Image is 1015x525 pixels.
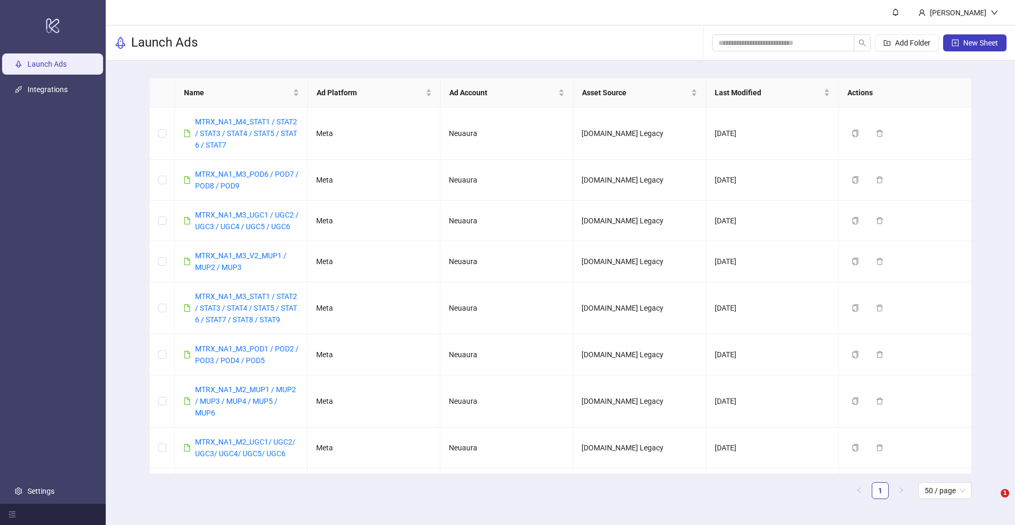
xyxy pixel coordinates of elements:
[876,304,883,312] span: delete
[876,351,883,358] span: delete
[852,351,859,358] span: copy
[183,217,191,224] span: file
[440,428,573,468] td: Neuaura
[706,78,839,107] th: Last Modified
[706,160,839,201] td: [DATE]
[872,483,888,499] a: 1
[8,511,16,518] span: menu-fold
[892,8,899,16] span: bell
[183,130,191,137] span: file
[876,217,883,224] span: delete
[706,334,839,375] td: [DATE]
[131,34,198,51] h3: Launch Ads
[875,34,939,51] button: Add Folder
[852,176,859,184] span: copy
[440,160,573,201] td: Neuaura
[195,292,297,324] a: MTRX_NA1_M3_STAT1 / STAT2 / STAT3 / STAT4 / STAT5 / STAT 6 / STAT7 / STAT8 / STAT9
[876,444,883,451] span: delete
[183,176,191,184] span: file
[195,438,296,458] a: MTRX_NA1_M2_UGC1/ UGC2/ UGC3/ UGC4/ UGC5/ UGC6
[573,334,706,375] td: [DOMAIN_NAME] Legacy
[440,107,573,160] td: Neuaura
[856,487,862,493] span: left
[876,258,883,265] span: delete
[176,78,308,107] th: Name
[876,130,883,137] span: delete
[876,397,883,405] span: delete
[963,39,998,47] span: New Sheet
[195,211,299,231] a: MTRX_NA1_M3_UGC1 / UGC2 / UGC3 / UGC4 / UGC5 / UGC6
[195,345,299,365] a: MTRX_NA1_M3_POD1 / POD2 / POD3 / POD4 / POD5
[183,397,191,405] span: file
[308,428,440,468] td: Meta
[943,34,1007,51] button: New Sheet
[27,487,54,495] a: Settings
[573,201,706,241] td: [DOMAIN_NAME] Legacy
[183,444,191,451] span: file
[852,217,859,224] span: copy
[308,334,440,375] td: Meta
[895,39,930,47] span: Add Folder
[859,39,866,47] span: search
[440,201,573,241] td: Neuaura
[308,241,440,282] td: Meta
[926,7,991,19] div: [PERSON_NAME]
[706,201,839,241] td: [DATE]
[851,482,868,499] li: Previous Page
[195,385,296,417] a: MTRX_NA1_M2_MUP1 / MUP2 / MUP3 / MUP4 / MUP5 / MUP6
[883,39,891,47] span: folder-add
[893,482,910,499] li: Next Page
[852,444,859,451] span: copy
[952,39,959,47] span: plus-square
[183,351,191,358] span: file
[440,375,573,428] td: Neuaura
[706,282,839,334] td: [DATE]
[706,428,839,468] td: [DATE]
[918,482,972,499] div: Page Size
[706,107,839,160] td: [DATE]
[183,304,191,312] span: file
[308,201,440,241] td: Meta
[898,487,905,493] span: right
[449,87,556,98] span: Ad Account
[573,468,706,509] td: [DOMAIN_NAME] Legacy
[308,78,441,107] th: Ad Platform
[308,160,440,201] td: Meta
[893,482,910,499] button: right
[440,241,573,282] td: Neuaura
[440,282,573,334] td: Neuaura
[195,117,297,149] a: MTRX_NA1_M4_STAT1 / STAT2 / STAT3 / STAT4 / STAT5 / STAT 6 / STAT7
[573,160,706,201] td: [DOMAIN_NAME] Legacy
[308,468,440,509] td: Meta
[573,241,706,282] td: [DOMAIN_NAME] Legacy
[573,375,706,428] td: [DOMAIN_NAME] Legacy
[706,375,839,428] td: [DATE]
[852,258,859,265] span: copy
[706,241,839,282] td: [DATE]
[991,9,998,16] span: down
[1001,489,1009,497] span: 1
[852,397,859,405] span: copy
[918,9,926,16] span: user
[440,468,573,509] td: Neuaura
[195,170,299,190] a: MTRX_NA1_M3_POD6 / POD7 / POD8 / POD9
[183,258,191,265] span: file
[308,375,440,428] td: Meta
[27,85,68,94] a: Integrations
[852,304,859,312] span: copy
[114,37,127,49] span: rocket
[184,87,291,98] span: Name
[851,482,868,499] button: left
[582,87,689,98] span: Asset Source
[308,107,440,160] td: Meta
[573,428,706,468] td: [DOMAIN_NAME] Legacy
[925,483,965,499] span: 50 / page
[839,78,972,107] th: Actions
[573,107,706,160] td: [DOMAIN_NAME] Legacy
[979,489,1004,514] iframe: Intercom live chat
[317,87,423,98] span: Ad Platform
[441,78,574,107] th: Ad Account
[440,334,573,375] td: Neuaura
[852,130,859,137] span: copy
[706,468,839,509] td: [DATE]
